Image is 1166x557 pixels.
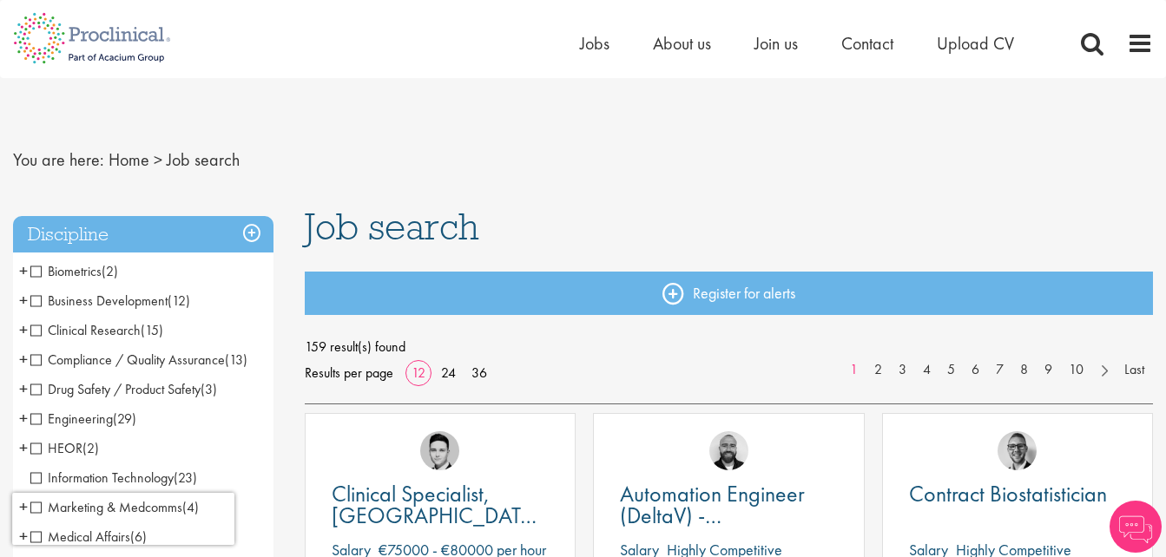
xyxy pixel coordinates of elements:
a: Last [1116,360,1153,380]
span: Drug Safety / Product Safety [30,380,201,398]
a: 8 [1011,360,1037,380]
span: + [19,346,28,372]
a: 3 [890,360,915,380]
span: + [19,317,28,343]
span: Clinical Research [30,321,141,339]
span: 159 result(s) found [305,334,1153,360]
span: + [19,258,28,284]
a: Join us [754,32,798,55]
a: 2 [866,360,891,380]
span: + [19,435,28,461]
span: + [19,376,28,402]
img: Chatbot [1110,501,1162,553]
span: > [154,148,162,171]
span: + [19,405,28,431]
span: (2) [102,262,118,280]
a: 5 [939,360,964,380]
span: (15) [141,321,163,339]
span: Engineering [30,410,113,428]
a: Register for alerts [305,272,1153,315]
a: breadcrumb link [109,148,149,171]
a: 10 [1060,360,1092,380]
span: Biometrics [30,262,118,280]
span: HEOR [30,439,82,457]
a: 6 [963,360,988,380]
img: Jordan Kiely [709,431,748,470]
span: (3) [201,380,217,398]
span: Drug Safety / Product Safety [30,380,217,398]
a: Upload CV [937,32,1014,55]
span: Business Development [30,292,190,310]
span: (29) [113,410,136,428]
span: Compliance / Quality Assurance [30,351,247,369]
span: Job search [167,148,240,171]
span: Compliance / Quality Assurance [30,351,225,369]
span: (13) [225,351,247,369]
h3: Discipline [13,216,273,253]
span: (12) [168,292,190,310]
a: 4 [914,360,939,380]
img: Connor Lynes [420,431,459,470]
span: You are here: [13,148,104,171]
a: 9 [1036,360,1061,380]
a: Contact [841,32,893,55]
img: George Breen [998,431,1037,470]
span: + [19,287,28,313]
span: Results per page [305,360,393,386]
a: Clinical Specialist, [GEOGRAPHIC_DATA] - Cardiac [332,483,549,527]
a: 24 [435,364,462,382]
span: Engineering [30,410,136,428]
iframe: reCAPTCHA [12,493,234,545]
span: Business Development [30,292,168,310]
span: Information Technology [30,469,174,487]
a: 12 [405,364,431,382]
span: Clinical Research [30,321,163,339]
span: Clinical Specialist, [GEOGRAPHIC_DATA] - Cardiac [332,479,541,552]
a: Jobs [580,32,609,55]
span: Contract Biostatistician [909,479,1107,508]
a: 1 [841,360,866,380]
a: 36 [465,364,493,382]
span: (2) [82,439,99,457]
a: Automation Engineer (DeltaV) - [GEOGRAPHIC_DATA] [620,483,837,527]
a: 7 [987,360,1012,380]
a: About us [653,32,711,55]
span: HEOR [30,439,99,457]
a: Contract Biostatistician [909,483,1126,505]
span: Information Technology [30,469,197,487]
span: Automation Engineer (DeltaV) - [GEOGRAPHIC_DATA] [620,479,829,552]
span: Biometrics [30,262,102,280]
span: (23) [174,469,197,487]
span: Job search [305,203,479,250]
